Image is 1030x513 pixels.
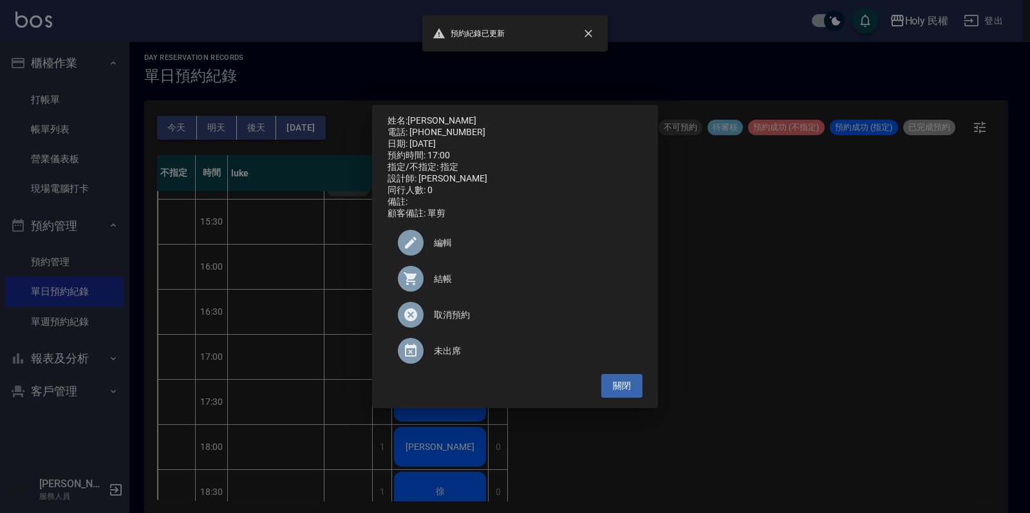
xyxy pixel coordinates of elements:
[388,185,642,196] div: 同行人數: 0
[601,374,642,398] button: 關閉
[388,297,642,333] div: 取消預約
[434,308,632,322] span: 取消預約
[434,344,632,358] span: 未出席
[407,115,476,126] a: [PERSON_NAME]
[434,236,632,250] span: 編輯
[388,261,642,297] a: 結帳
[388,115,642,127] p: 姓名:
[388,173,642,185] div: 設計師: [PERSON_NAME]
[388,127,642,138] div: 電話: [PHONE_NUMBER]
[388,333,642,369] div: 未出席
[433,27,505,40] span: 預約紀錄已更新
[434,272,632,286] span: 結帳
[388,138,642,150] div: 日期: [DATE]
[574,19,603,48] button: close
[388,208,642,219] div: 顧客備註: 單剪
[388,225,642,261] div: 編輯
[388,196,642,208] div: 備註:
[388,150,642,162] div: 預約時間: 17:00
[388,162,642,173] div: 指定/不指定: 指定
